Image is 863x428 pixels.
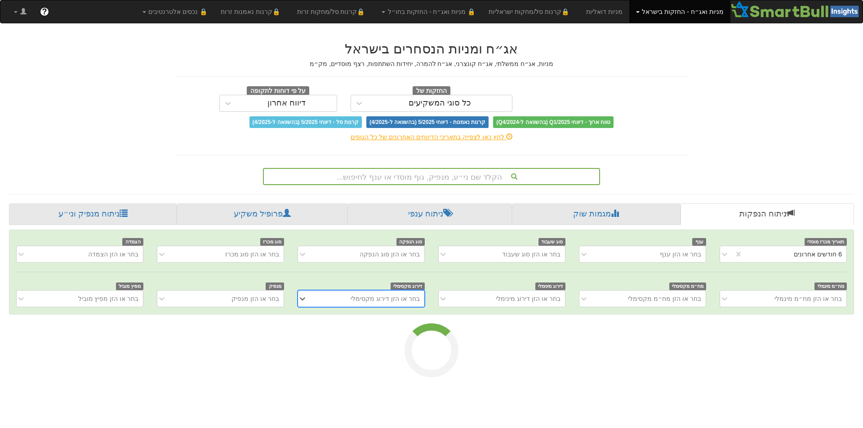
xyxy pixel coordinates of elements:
a: 🔒 מניות ואג״ח - החזקות בחו״ל [375,0,482,23]
div: כל סוגי המשקיעים [409,99,471,108]
a: 🔒קרנות סל/מחקות זרות [290,0,375,23]
span: מח״מ מקסימלי [669,282,707,290]
span: החזקות של [413,86,450,96]
div: לחץ כאן לצפייה בתאריכי הדיווחים האחרונים של כל הגופים [169,132,694,141]
div: הקלד שם ני״ע, מנפיק, גוף מוסדי או ענף לחיפוש... [264,169,599,184]
img: Smartbull [730,0,863,18]
div: דיווח אחרון [267,99,306,108]
a: 🔒קרנות נאמנות זרות [214,0,290,23]
span: דירוג מינימלי [535,282,566,290]
span: מנפיק [266,282,284,290]
div: בחר או הזן סוג שעבוד [502,250,561,259]
span: טווח ארוך - דיווחי Q1/2025 (בהשוואה ל-Q4/2024) [493,116,614,128]
a: מגמות שוק [512,203,680,225]
a: ניתוח מנפיק וני״ע [9,203,177,225]
div: בחר או הזן ענף [660,250,701,259]
div: בחר או הזן מנפיק [231,294,279,303]
span: קרנות נאמנות - דיווחי 5/2025 (בהשוואה ל-4/2025) [366,116,489,128]
a: 🔒קרנות סל/מחקות ישראליות [482,0,579,23]
span: קרנות סל - דיווחי 5/2025 (בהשוואה ל-4/2025) [249,116,362,128]
span: הצמדה [122,238,143,246]
span: סוג הנפקה [396,238,425,246]
span: תאריך מכרז מוסדי [805,238,847,246]
a: מניות ואג״ח - החזקות בישראל [629,0,730,23]
span: דירוג מקסימלי [391,282,425,290]
a: ניתוח הנפקות [681,203,854,225]
span: סוג שעבוד [538,238,566,246]
span: ענף [692,238,706,246]
div: בחר או הזן הצמדה [88,250,138,259]
div: בחר או הזן דירוג מינימלי [496,294,561,303]
div: בחר או הזן מח״מ מינמלי [774,294,842,303]
span: מח״מ מינמלי [814,282,847,290]
span: סוג מכרז [260,238,285,246]
span: מפיץ מוביל [116,282,144,290]
div: בחר או הזן מח״מ מקסימלי [628,294,701,303]
a: 🔒 נכסים אלטרנטיבים [136,0,214,23]
a: פרופיל משקיע [177,203,347,225]
span: על פי דוחות לתקופה [247,86,309,96]
h2: אג״ח ומניות הנסחרים בישראל [175,41,688,56]
div: בחר או הזן דירוג מקסימלי [351,294,420,303]
a: ? [33,0,56,23]
div: בחר או הזן סוג מכרז [225,250,280,259]
span: ? [42,7,47,16]
div: 6 חודשים אחרונים [794,250,842,259]
a: ניתוח ענפי [347,203,512,225]
h5: מניות, אג״ח ממשלתי, אג״ח קונצרני, אג״ח להמרה, יחידות השתתפות, רצף מוסדיים, מק״מ [175,61,688,67]
div: בחר או הזן מפיץ מוביל [78,294,139,303]
div: בחר או הזן סוג הנפקה [360,250,420,259]
a: מניות דואליות [579,0,629,23]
